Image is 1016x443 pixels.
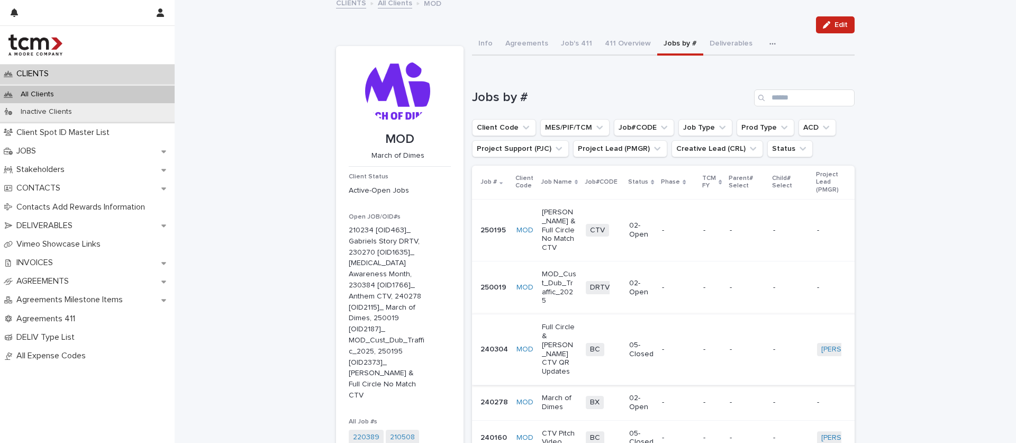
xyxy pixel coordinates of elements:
[730,345,765,354] p: -
[703,226,721,235] p: -
[661,176,680,188] p: Phase
[542,394,577,412] p: March of Dimes
[730,226,765,235] p: -
[703,33,759,56] button: Deliverables
[12,183,69,193] p: CONTACTS
[480,345,508,354] p: 240304
[472,119,536,136] button: Client Code
[12,258,61,268] p: INVOICES
[12,128,118,138] p: Client Spot ID Master List
[12,276,77,286] p: AGREEMENTS
[767,140,813,157] button: Status
[657,33,703,56] button: Jobs by #
[703,433,721,442] p: -
[541,176,572,188] p: Job Name
[662,398,695,407] p: -
[816,16,855,33] button: Edit
[349,151,447,160] p: March of Dimes
[703,345,721,354] p: -
[585,176,618,188] p: Job#CODE
[349,132,451,147] p: MOD
[678,119,732,136] button: Job Type
[662,226,695,235] p: -
[12,239,109,249] p: Vimeo Showcase Links
[12,221,81,231] p: DELIVERABLES
[628,176,648,188] p: Status
[12,146,44,156] p: JOBS
[629,279,654,297] p: 02-Open
[598,33,657,56] button: 411 Overview
[480,398,508,407] p: 240278
[737,119,794,136] button: Prod Type
[12,202,153,212] p: Contacts Add Rewards Information
[499,33,555,56] button: Agreements
[817,283,852,292] p: -
[349,174,388,180] span: Client Status
[480,283,508,292] p: 250019
[586,281,614,294] span: DRTV
[390,432,415,443] a: 210508
[629,394,654,412] p: 02-Open
[12,295,131,305] p: Agreements Milestone Items
[730,398,765,407] p: -
[703,398,721,407] p: -
[349,185,451,196] p: Active-Open Jobs
[834,21,848,29] span: Edit
[480,433,508,442] p: 240160
[817,398,852,407] p: -
[349,419,377,425] span: All Job #s
[702,173,716,192] p: TCM FY
[516,345,533,354] a: MOD
[12,332,83,342] p: DELIV Type List
[730,433,765,442] p: -
[542,323,577,376] p: Full Circle & [PERSON_NAME] CTV QR Updates
[662,433,695,442] p: -
[472,90,750,105] h1: Jobs by #
[703,283,721,292] p: -
[662,345,695,354] p: -
[586,224,609,237] span: CTV
[672,140,763,157] button: Creative Lead (CRL)
[542,208,577,252] p: [PERSON_NAME] & Full Circle No Match CTV
[586,343,604,356] span: BC
[516,226,533,235] a: MOD
[614,119,674,136] button: Job#CODE
[773,226,809,235] p: -
[12,165,73,175] p: Stakeholders
[773,283,809,292] p: -
[821,345,897,354] a: [PERSON_NAME]-TCM
[516,398,533,407] a: MOD
[729,173,766,192] p: Parent# Select
[816,169,854,196] p: Project Lead (PMGR)
[773,398,809,407] p: -
[799,119,836,136] button: ACD
[472,33,499,56] button: Info
[12,107,80,116] p: Inactive Clients
[754,89,855,106] input: Search
[353,432,379,443] a: 220389
[817,226,852,235] p: -
[821,433,897,442] a: [PERSON_NAME]-TCM
[349,214,401,220] span: Open JOB/OID#s
[12,69,57,79] p: CLIENTS
[730,283,765,292] p: -
[480,226,508,235] p: 250195
[515,173,534,192] p: Client Code
[573,140,667,157] button: Project Lead (PMGR)
[540,119,610,136] button: MES/PIF/TCM
[12,314,84,324] p: Agreements 411
[349,225,425,401] p: 210234 [OID463]_ Gabriels Story DRTV, 230270 [OID1635]_ [MEDICAL_DATA] Awareness Month, 230384 [O...
[586,396,604,409] span: BX
[12,351,94,361] p: All Expense Codes
[555,33,598,56] button: Job's 411
[773,345,809,354] p: -
[516,433,533,442] a: MOD
[516,283,533,292] a: MOD
[772,173,810,192] p: Child# Select
[629,221,654,239] p: 02-Open
[662,283,695,292] p: -
[480,176,497,188] p: Job #
[542,270,577,305] p: MOD_Cust_Dub_Traffic_2025
[8,34,62,56] img: 4hMmSqQkux38exxPVZHQ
